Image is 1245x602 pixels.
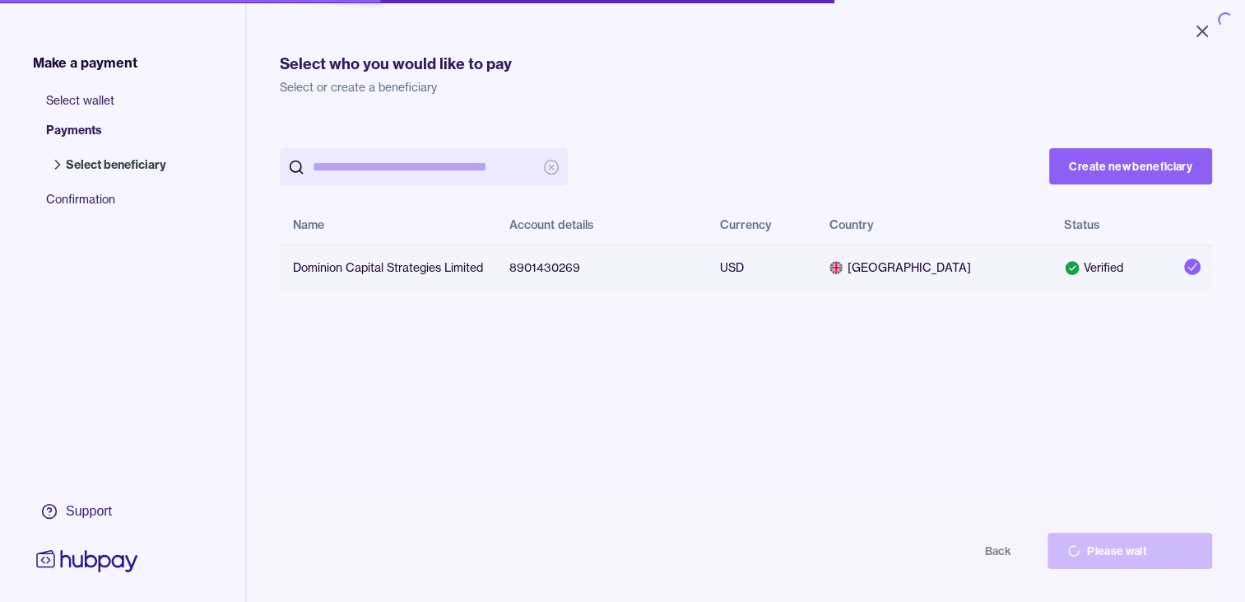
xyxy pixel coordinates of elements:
[496,245,707,291] td: 8901430269
[280,205,496,245] th: Name
[1049,148,1212,184] button: Create new beneficiary
[33,494,142,529] a: Support
[707,245,816,291] td: USD
[46,122,183,152] span: Payments
[33,53,137,72] span: Make a payment
[816,205,1051,245] th: Country
[66,502,112,520] div: Support
[280,53,1212,76] h1: Select who you would like to pay
[280,79,1212,96] p: Select or create a beneficiary
[46,92,183,122] span: Select wallet
[66,156,166,173] span: Select beneficiary
[293,259,483,276] div: Dominion Capital Strategies Limited
[496,205,707,245] th: Account details
[829,259,1038,276] span: [GEOGRAPHIC_DATA]
[1064,259,1157,276] div: Verified
[1173,13,1232,49] button: Close
[313,148,535,185] input: search
[1051,205,1170,245] th: Status
[46,191,183,221] span: Confirmation
[707,205,816,245] th: Currency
